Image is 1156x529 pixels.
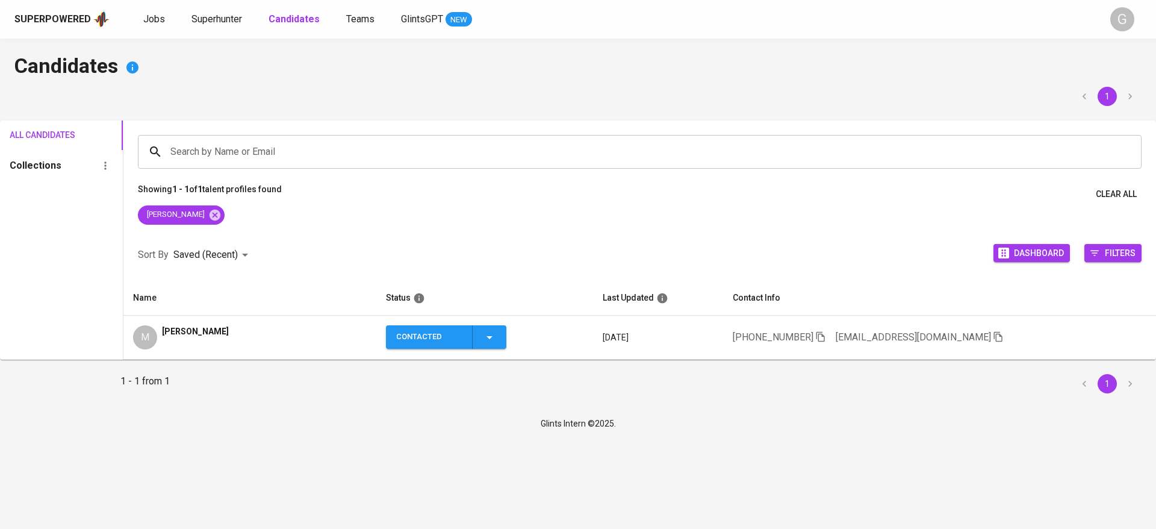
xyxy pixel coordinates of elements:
span: NEW [446,14,472,26]
a: GlintsGPT NEW [401,12,472,27]
a: Teams [346,12,377,27]
span: Jobs [143,13,165,25]
p: Saved (Recent) [173,248,238,262]
h4: Candidates [14,53,1142,82]
div: G [1110,7,1134,31]
span: Filters [1105,245,1136,261]
span: GlintsGPT [401,13,443,25]
p: [DATE] [603,331,713,343]
span: [EMAIL_ADDRESS][DOMAIN_NAME] [836,331,991,343]
nav: pagination navigation [1073,374,1142,393]
b: Candidates [269,13,320,25]
h6: Collections [10,157,61,174]
button: Dashboard [993,244,1070,262]
span: Clear All [1096,187,1137,202]
b: 1 [197,184,202,194]
div: Saved (Recent) [173,244,252,266]
p: Sort By [138,248,169,262]
a: Superhunter [191,12,244,27]
p: Showing of talent profiles found [138,183,282,205]
span: Dashboard [1014,245,1064,261]
span: Superhunter [191,13,242,25]
div: [PERSON_NAME] [138,205,225,225]
button: Contacted [386,325,506,349]
th: Last Updated [593,281,723,316]
div: Contacted [396,325,462,349]
th: Status [376,281,593,316]
span: [PERSON_NAME] [138,209,212,221]
button: page 1 [1098,374,1117,393]
button: Filters [1084,244,1142,262]
a: Jobs [143,12,167,27]
a: Superpoweredapp logo [14,10,110,28]
a: Candidates [269,12,322,27]
b: 1 - 1 [172,184,189,194]
nav: pagination navigation [1073,87,1142,106]
div: Superpowered [14,13,91,27]
span: All Candidates [10,128,60,143]
span: [PERSON_NAME] [162,325,229,337]
span: [PHONE_NUMBER] [733,331,813,343]
img: app logo [93,10,110,28]
p: 1 - 1 from 1 [120,374,170,393]
th: Name [123,281,376,316]
button: Clear All [1091,183,1142,205]
div: M [133,325,157,349]
button: page 1 [1098,87,1117,106]
th: Contact Info [723,281,1156,316]
span: Teams [346,13,374,25]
